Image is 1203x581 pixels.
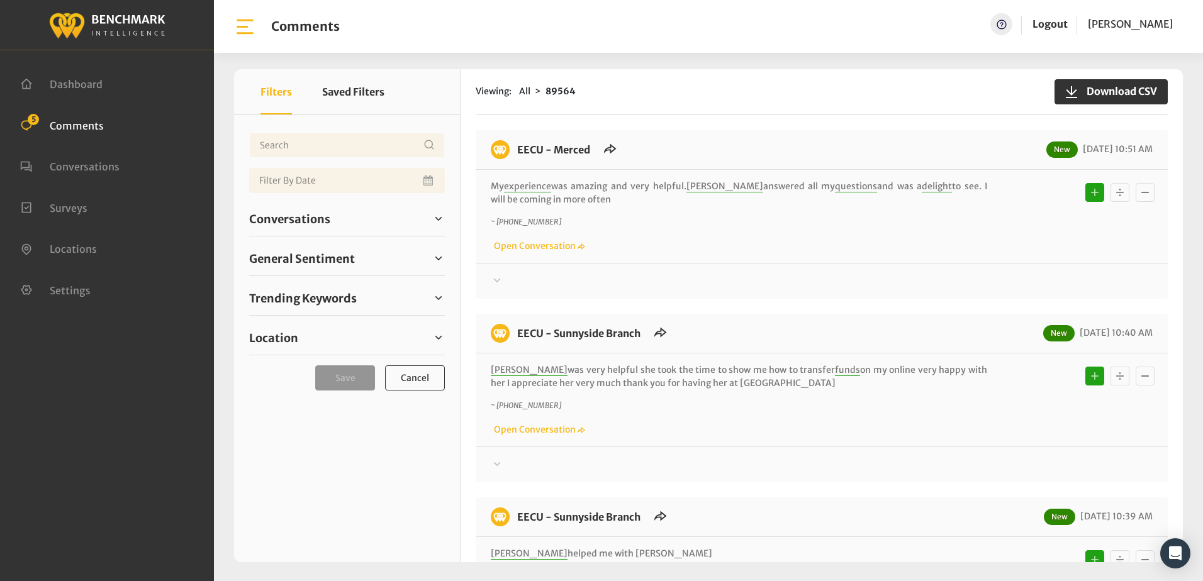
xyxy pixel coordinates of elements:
button: Cancel [385,365,445,390]
span: New [1046,141,1078,158]
img: benchmark [491,324,510,343]
i: ~ [PHONE_NUMBER] [491,217,561,226]
span: delight [922,180,952,192]
a: Conversations [249,209,445,228]
span: [DATE] 10:51 AM [1080,143,1153,155]
div: Basic example [1082,547,1158,572]
span: questions [835,180,877,192]
span: [DATE] 10:40 AM [1077,327,1153,338]
span: New [1044,509,1075,525]
h6: EECU - Sunnyside Branch [510,324,648,343]
button: Filters [260,69,292,114]
div: Open Intercom Messenger [1160,538,1190,568]
img: benchmark [491,140,510,159]
img: bar [234,16,256,38]
img: benchmark [48,9,165,40]
a: Conversations [20,159,120,172]
span: General Sentiment [249,250,355,267]
span: [PERSON_NAME] [491,364,568,376]
strong: 89564 [546,86,576,97]
a: Trending Keywords [249,289,445,307]
span: [PERSON_NAME] [491,548,568,560]
a: Dashboard [20,77,103,89]
a: Open Conversation [491,424,585,435]
span: Viewing: [476,85,512,98]
span: 5 [28,114,39,125]
a: Open Conversation [491,240,585,252]
span: [PERSON_NAME] [1088,18,1173,30]
span: [PERSON_NAME] [686,180,763,192]
a: Locations [20,241,97,254]
i: ~ [PHONE_NUMBER] [491,401,561,410]
p: was very helpful she took the time to show me how to transfer on my online very happy with her I ... [491,363,987,390]
a: EECU - Sunnyside Branch [517,511,641,523]
h6: EECU - Sunnyside Branch [510,507,648,526]
a: EECU - Sunnyside Branch [517,327,641,340]
a: EECU - Merced [517,143,590,156]
input: Date range input field [249,168,445,193]
div: Basic example [1082,363,1158,389]
h1: Comments [271,19,340,34]
button: Saved Filters [322,69,384,114]
button: Open Calendar [421,168,437,193]
a: General Sentiment [249,249,445,268]
a: Location [249,328,445,347]
span: Comments [50,119,104,131]
button: Download CSV [1055,79,1168,104]
h6: EECU - Merced [510,140,598,159]
span: Settings [50,284,91,296]
span: Trending Keywords [249,290,357,307]
span: All [519,86,530,97]
p: My was amazing and very helpful. answered all my and was a to see. I will be coming in more often [491,180,987,206]
span: [DATE] 10:39 AM [1077,511,1153,522]
a: Logout [1032,18,1068,30]
input: Username [249,133,445,158]
span: Surveys [50,201,87,214]
span: Conversations [50,160,120,173]
a: Surveys [20,201,87,213]
span: Location [249,329,298,346]
span: experience [504,180,551,192]
p: helped me with [PERSON_NAME] [491,547,987,560]
span: Download CSV [1079,84,1157,99]
a: [PERSON_NAME] [1088,13,1173,35]
span: Conversations [249,211,330,228]
span: Locations [50,243,97,255]
a: Comments 5 [20,118,104,131]
img: benchmark [491,507,510,526]
span: Dashboard [50,78,103,91]
a: Logout [1032,13,1068,35]
a: Settings [20,283,91,296]
span: funds [835,364,860,376]
span: New [1043,325,1075,341]
div: Basic example [1082,180,1158,205]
